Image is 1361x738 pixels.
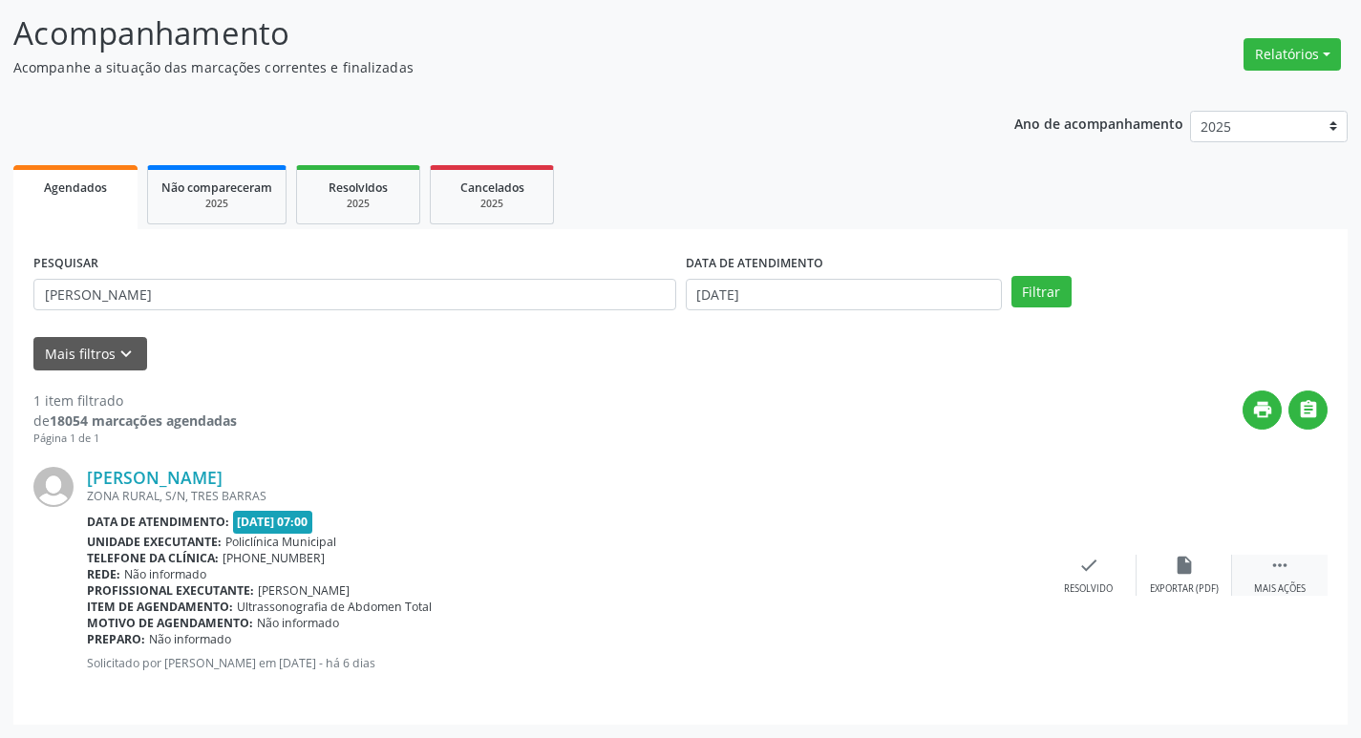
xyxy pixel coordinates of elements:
i: print [1252,399,1273,420]
b: Item de agendamento: [87,599,233,615]
input: Selecione um intervalo [686,279,1002,311]
div: Página 1 de 1 [33,431,237,447]
p: Acompanhamento [13,10,947,57]
b: Telefone da clínica: [87,550,219,566]
p: Acompanhe a situação das marcações correntes e finalizadas [13,57,947,77]
div: ZONA RURAL, S/N, TRES BARRAS [87,488,1041,504]
label: DATA DE ATENDIMENTO [686,249,823,279]
button: print [1243,390,1282,430]
span: [PHONE_NUMBER] [223,550,325,566]
span: Agendados [44,179,107,196]
b: Motivo de agendamento: [87,615,253,631]
strong: 18054 marcações agendadas [50,411,237,430]
span: Ultrassonografia de Abdomen Total [237,599,432,615]
img: img [33,467,74,507]
div: 1 item filtrado [33,390,237,411]
div: de [33,411,237,431]
b: Preparo: [87,631,145,647]
b: Unidade executante: [87,534,222,550]
p: Ano de acompanhamento [1014,111,1183,135]
span: Policlínica Municipal [225,534,336,550]
i:  [1298,399,1319,420]
span: Não compareceram [161,179,272,196]
div: 2025 [444,197,540,211]
span: [DATE] 07:00 [233,511,313,533]
button: Mais filtroskeyboard_arrow_down [33,337,147,370]
p: Solicitado por [PERSON_NAME] em [DATE] - há 6 dias [87,655,1041,671]
i: keyboard_arrow_down [116,344,137,365]
span: Não informado [149,631,231,647]
span: Não informado [257,615,339,631]
a: [PERSON_NAME] [87,467,223,488]
div: Resolvido [1064,582,1113,596]
i: insert_drive_file [1174,555,1195,576]
label: PESQUISAR [33,249,98,279]
div: Exportar (PDF) [1150,582,1219,596]
i:  [1269,555,1290,576]
span: Cancelados [460,179,524,196]
span: Resolvidos [329,179,388,196]
input: Nome, CNS [33,279,676,311]
div: 2025 [161,197,272,211]
b: Profissional executante: [87,582,254,599]
b: Rede: [87,566,120,582]
i: check [1078,555,1099,576]
span: Não informado [124,566,206,582]
div: 2025 [310,197,406,211]
button: Relatórios [1244,38,1341,71]
button: Filtrar [1011,276,1072,308]
button:  [1288,390,1328,430]
b: Data de atendimento: [87,514,229,530]
div: Mais ações [1254,582,1306,596]
span: [PERSON_NAME] [258,582,350,599]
